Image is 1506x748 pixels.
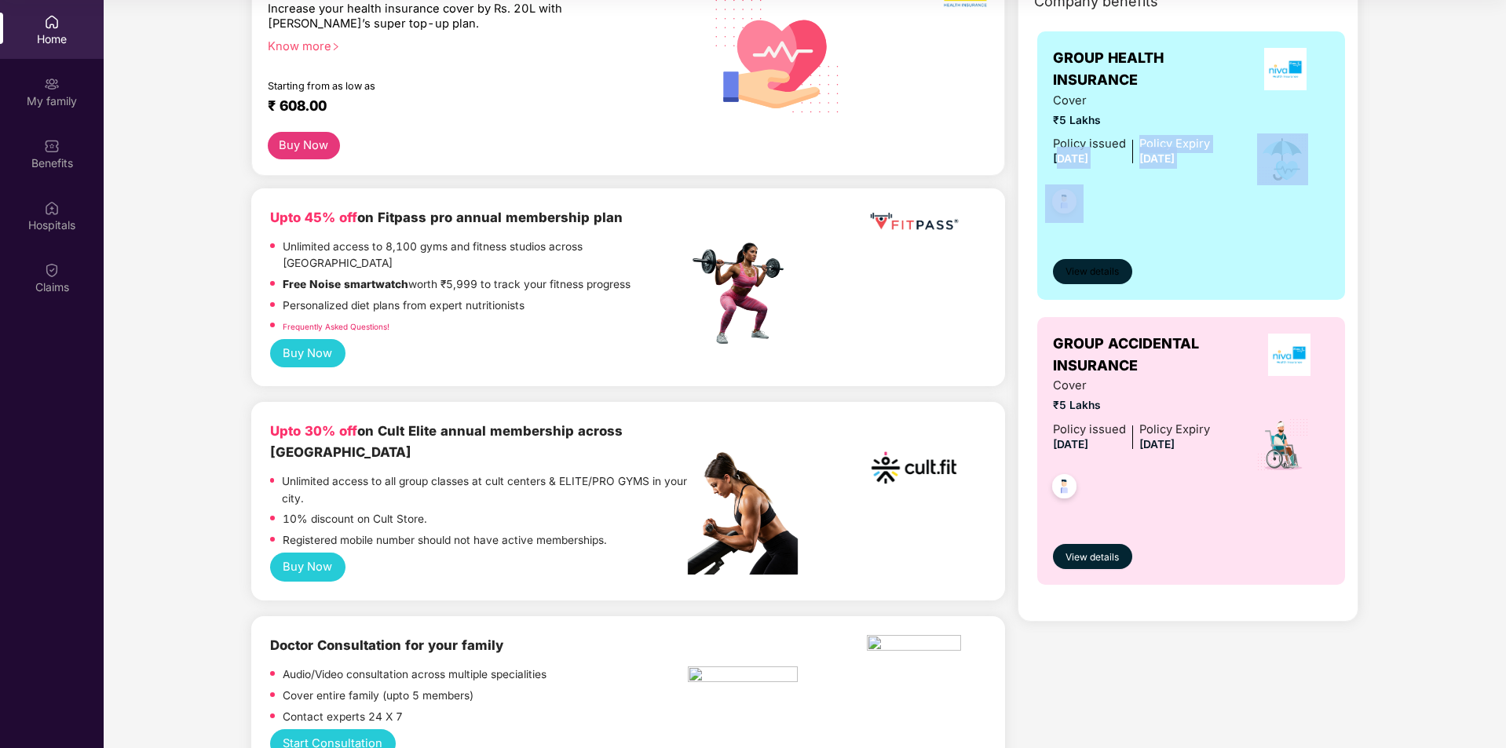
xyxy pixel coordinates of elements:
button: Buy Now [270,339,345,368]
img: svg+xml;base64,PHN2ZyBpZD0iSG9zcGl0YWxzIiB4bWxucz0iaHR0cDovL3d3dy53My5vcmcvMjAwMC9zdmciIHdpZHRoPS... [44,200,60,216]
button: View details [1053,544,1132,569]
p: Personalized diet plans from expert nutritionists [283,297,525,315]
span: ₹5 Lakhs [1053,397,1210,414]
p: 10% discount on Cult Store. [283,511,427,528]
img: insurerLogo [1268,334,1310,376]
div: Starting from as low as [268,80,622,91]
span: [DATE] [1053,438,1088,451]
img: svg+xml;base64,PHN2ZyB4bWxucz0iaHR0cDovL3d3dy53My5vcmcvMjAwMC9zdmciIHdpZHRoPSI0OC45NDMiIGhlaWdodD... [1045,469,1084,508]
img: fppp.png [867,207,961,236]
b: Doctor Consultation for your family [270,637,503,653]
button: View details [1053,259,1132,284]
img: svg+xml;base64,PHN2ZyBpZD0iQmVuZWZpdHMiIHhtbG5zPSJodHRwOi8vd3d3LnczLm9yZy8yMDAwL3N2ZyIgd2lkdGg9Ij... [44,138,60,154]
div: Policy issued [1053,421,1126,439]
p: Cover entire family (upto 5 members) [283,688,473,705]
img: fpp.png [688,239,798,348]
span: View details [1066,550,1119,565]
span: GROUP HEALTH INSURANCE [1053,47,1241,92]
div: ₹ 608.00 [268,97,673,116]
span: GROUP ACCIDENTAL INSURANCE [1053,333,1249,378]
div: Policy Expiry [1139,421,1210,439]
img: pngtree-physiotherapy-physiotherapist-rehab-disability-stretching-png-image_6063262.png [688,666,798,687]
a: Frequently Asked Questions! [283,322,389,331]
span: Cover [1053,92,1210,110]
div: Know more [268,39,679,50]
img: icon [1256,418,1310,473]
span: [DATE] [1139,152,1175,165]
img: physica%20-%20Edited.png [867,635,961,655]
img: cult.png [867,421,961,515]
span: Cover [1053,377,1210,395]
b: Upto 45% off [270,210,357,225]
div: Increase your health insurance cover by Rs. 20L with [PERSON_NAME]’s super top-up plan. [268,2,620,32]
p: Contact experts 24 X 7 [283,709,403,726]
img: svg+xml;base64,PHN2ZyB3aWR0aD0iMjAiIGhlaWdodD0iMjAiIHZpZXdCb3g9IjAgMCAyMCAyMCIgZmlsbD0ibm9uZSIgeG... [44,76,60,92]
button: Buy Now [268,132,340,159]
img: pc2.png [688,452,798,574]
span: [DATE] [1053,152,1088,165]
span: right [331,42,340,51]
button: Buy Now [270,553,345,582]
p: Audio/Video consultation across multiple specialities [283,666,546,684]
p: Unlimited access to all group classes at cult centers & ELITE/PRO GYMS in your city. [282,473,687,507]
span: ₹5 Lakhs [1053,112,1210,130]
b: on Cult Elite annual membership across [GEOGRAPHIC_DATA] [270,423,623,459]
div: Policy issued [1053,135,1126,153]
span: [DATE] [1139,438,1175,451]
p: Unlimited access to 8,100 gyms and fitness studios across [GEOGRAPHIC_DATA] [283,239,688,272]
img: icon [1257,133,1308,185]
b: on Fitpass pro annual membership plan [270,210,623,225]
img: insurerLogo [1264,48,1307,90]
p: worth ₹5,999 to track your fitness progress [283,276,631,294]
strong: Free Noise smartwatch [283,278,408,290]
p: Registered mobile number should not have active memberships. [283,532,607,549]
img: svg+xml;base64,PHN2ZyBpZD0iQ2xhaW0iIHhtbG5zPSJodHRwOi8vd3d3LnczLm9yZy8yMDAwL3N2ZyIgd2lkdGg9IjIwIi... [44,262,60,278]
img: svg+xml;base64,PHN2ZyB4bWxucz0iaHR0cDovL3d3dy53My5vcmcvMjAwMC9zdmciIHdpZHRoPSI0OC45NDMiIGhlaWdodD... [1045,184,1084,223]
img: svg+xml;base64,PHN2ZyBpZD0iSG9tZSIgeG1sbnM9Imh0dHA6Ly93d3cudzMub3JnLzIwMDAvc3ZnIiB3aWR0aD0iMjAiIG... [44,14,60,30]
div: Policy Expiry [1139,135,1210,153]
span: View details [1066,265,1119,279]
b: Upto 30% off [270,423,357,439]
